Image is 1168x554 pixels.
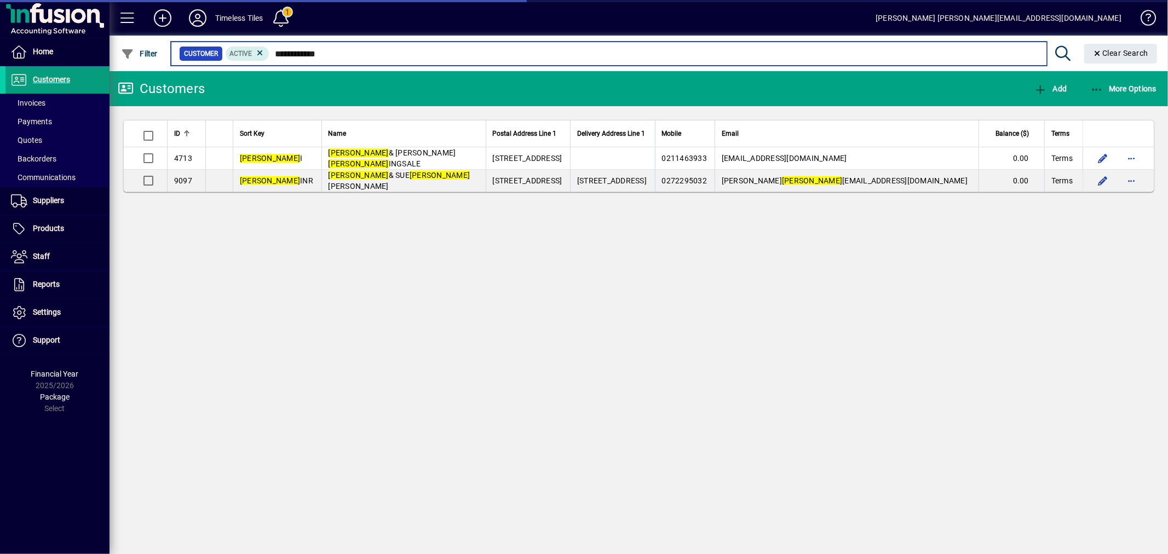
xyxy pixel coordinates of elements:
span: [PERSON_NAME] [EMAIL_ADDRESS][DOMAIN_NAME] [722,176,968,185]
em: [PERSON_NAME] [240,176,300,185]
span: Active [230,50,252,57]
span: Quotes [11,136,42,145]
a: Settings [5,299,110,326]
span: Reports [33,280,60,288]
span: Settings [33,308,61,316]
a: Products [5,215,110,243]
span: Terms [1051,175,1073,186]
a: Payments [5,112,110,131]
span: Package [40,393,70,401]
span: Customers [33,75,70,84]
span: Clear Search [1093,49,1149,57]
a: Knowledge Base [1132,2,1154,38]
a: Reports [5,271,110,298]
button: Add [145,8,180,28]
span: & SUE [PERSON_NAME] [329,171,470,191]
span: Home [33,47,53,56]
span: Communications [11,173,76,182]
span: More Options [1090,84,1157,93]
button: Filter [118,44,160,64]
span: Add [1034,84,1067,93]
span: Mobile [662,128,682,140]
em: [PERSON_NAME] [329,148,389,157]
span: Payments [11,117,52,126]
div: Email [722,128,972,140]
div: Customers [118,80,205,97]
span: Filter [121,49,158,58]
div: Mobile [662,128,708,140]
span: 4713 [174,154,192,163]
span: 0211463933 [662,154,707,163]
span: Products [33,224,64,233]
span: 9097 [174,176,192,185]
span: Delivery Address Line 1 [577,128,645,140]
button: More Options [1088,79,1160,99]
div: Name [329,128,479,140]
span: Customer [184,48,218,59]
span: Name [329,128,347,140]
a: Communications [5,168,110,187]
div: ID [174,128,199,140]
span: INR [240,176,313,185]
button: Profile [180,8,215,28]
div: Timeless Tiles [215,9,263,27]
mat-chip: Activation Status: Active [226,47,269,61]
em: [PERSON_NAME] [240,154,300,163]
span: 0272295032 [662,176,707,185]
span: Suppliers [33,196,64,205]
span: Email [722,128,739,140]
span: Financial Year [31,370,79,378]
button: More options [1123,172,1140,189]
a: Home [5,38,110,66]
button: More options [1123,149,1140,167]
em: [PERSON_NAME] [410,171,470,180]
span: [EMAIL_ADDRESS][DOMAIN_NAME] [722,154,847,163]
a: Support [5,327,110,354]
button: Edit [1094,172,1112,189]
span: I [240,154,303,163]
span: Terms [1051,128,1069,140]
a: Suppliers [5,187,110,215]
button: Add [1031,79,1069,99]
button: Edit [1094,149,1112,167]
span: Staff [33,252,50,261]
span: Invoices [11,99,45,107]
span: Terms [1051,153,1073,164]
span: Sort Key [240,128,264,140]
em: [PERSON_NAME] [329,159,389,168]
em: [PERSON_NAME] [782,176,842,185]
div: [PERSON_NAME] [PERSON_NAME][EMAIL_ADDRESS][DOMAIN_NAME] [876,9,1121,27]
span: ID [174,128,180,140]
span: [STREET_ADDRESS] [493,154,562,163]
span: [STREET_ADDRESS] [493,176,562,185]
span: Balance ($) [996,128,1029,140]
a: Staff [5,243,110,270]
span: Support [33,336,60,344]
td: 0.00 [979,170,1044,192]
span: Postal Address Line 1 [493,128,557,140]
td: 0.00 [979,147,1044,170]
a: Quotes [5,131,110,149]
em: [PERSON_NAME] [329,171,389,180]
a: Backorders [5,149,110,168]
span: Backorders [11,154,56,163]
span: & [PERSON_NAME] INGSALE [329,148,456,168]
div: Balance ($) [986,128,1039,140]
button: Clear [1084,44,1158,64]
a: Invoices [5,94,110,112]
span: [STREET_ADDRESS] [577,176,647,185]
